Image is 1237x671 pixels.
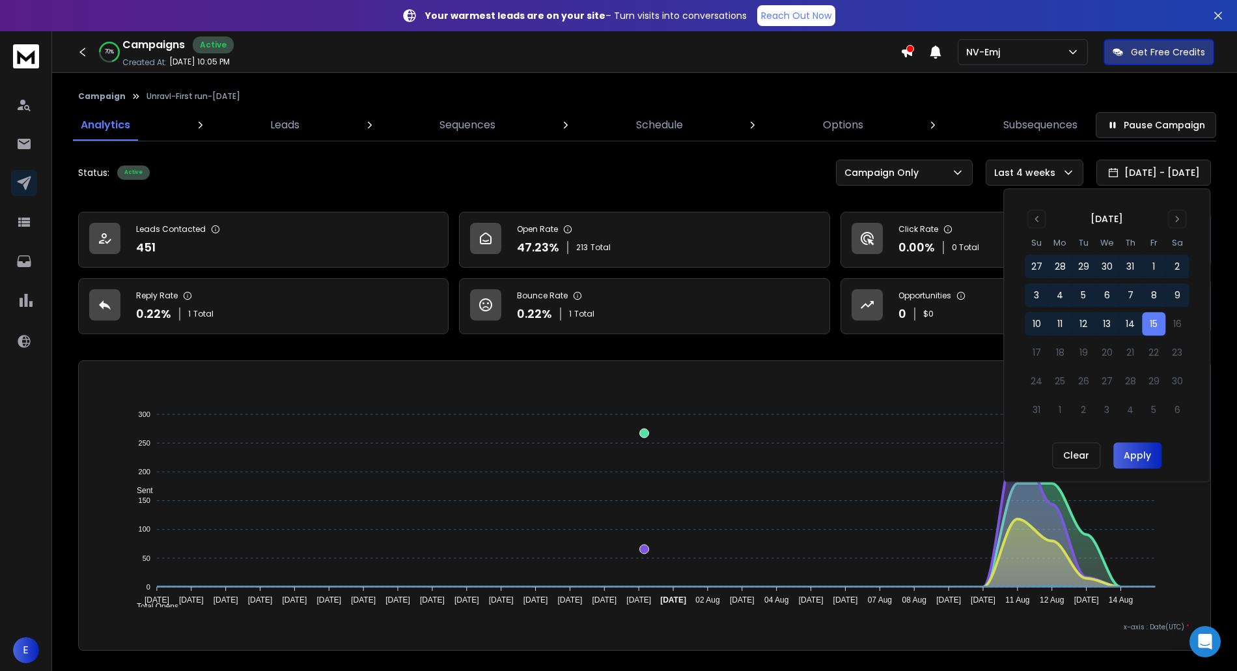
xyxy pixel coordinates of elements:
[1048,236,1072,250] th: Monday
[122,37,185,53] h1: Campaigns
[81,117,130,133] p: Analytics
[146,583,150,591] tspan: 0
[127,486,153,495] span: Sent
[146,91,240,102] p: Unravl-First run-[DATE]
[952,242,979,253] p: 0 Total
[937,595,962,605] tspan: [DATE]
[459,278,829,334] a: Bounce Rate0.22%1Total
[1168,210,1186,228] button: Go to next month
[270,117,299,133] p: Leads
[1119,313,1142,336] button: 14
[143,554,150,562] tspan: 50
[454,595,479,605] tspan: [DATE]
[569,309,572,319] span: 1
[898,238,935,257] p: 0.00 %
[136,291,178,301] p: Reply Rate
[757,5,835,26] a: Reach Out Now
[902,595,926,605] tspan: 08 Aug
[139,468,150,476] tspan: 200
[898,224,938,235] p: Click Rate
[1095,313,1119,336] button: 13
[558,595,583,605] tspan: [DATE]
[764,595,788,605] tspan: 04 Aug
[1072,236,1095,250] th: Tuesday
[352,595,376,605] tspan: [DATE]
[1005,595,1029,605] tspan: 11 Aug
[425,9,747,22] p: – Turn visits into conversations
[136,305,171,323] p: 0.22 %
[193,309,214,319] span: Total
[13,637,39,663] button: E
[966,46,1005,59] p: NV-Emj
[1091,212,1123,225] div: [DATE]
[1095,284,1119,307] button: 6
[439,117,495,133] p: Sequences
[923,309,934,319] p: $ 0
[317,595,342,605] tspan: [DATE]
[139,525,150,533] tspan: 100
[592,595,617,605] tspan: [DATE]
[898,305,906,323] p: 0
[995,109,1085,141] a: Subsequences
[283,595,307,605] tspan: [DATE]
[517,238,559,257] p: 47.23 %
[459,212,829,268] a: Open Rate47.23%213Total
[898,291,951,301] p: Opportunities
[13,44,39,68] img: logo
[179,595,204,605] tspan: [DATE]
[1048,313,1072,336] button: 11
[425,9,605,22] strong: Your warmest leads are on your site
[1109,595,1133,605] tspan: 14 Aug
[1095,255,1119,279] button: 30
[823,117,863,133] p: Options
[1072,313,1095,336] button: 12
[1095,236,1119,250] th: Wednesday
[1096,160,1211,186] button: [DATE] - [DATE]
[844,166,924,179] p: Campaign Only
[833,595,858,605] tspan: [DATE]
[73,109,138,141] a: Analytics
[1131,46,1205,59] p: Get Free Credits
[1072,255,1095,279] button: 29
[432,109,503,141] a: Sequences
[1189,626,1221,657] div: Open Intercom Messenger
[730,595,755,605] tspan: [DATE]
[420,595,445,605] tspan: [DATE]
[136,238,156,257] p: 451
[661,595,687,605] tspan: [DATE]
[517,305,552,323] p: 0.22 %
[78,278,449,334] a: Reply Rate0.22%1Total
[1027,210,1046,228] button: Go to previous month
[1025,284,1048,307] button: 3
[1052,443,1100,469] button: Clear
[188,309,191,319] span: 1
[1113,443,1161,469] button: Apply
[139,410,150,418] tspan: 300
[139,439,150,447] tspan: 250
[576,242,588,253] span: 213
[214,595,238,605] tspan: [DATE]
[517,224,558,235] p: Open Rate
[78,166,109,179] p: Status:
[1119,255,1142,279] button: 31
[799,595,824,605] tspan: [DATE]
[994,166,1061,179] p: Last 4 weeks
[1142,255,1165,279] button: 1
[1025,236,1048,250] th: Sunday
[248,595,273,605] tspan: [DATE]
[145,595,169,605] tspan: [DATE]
[1165,255,1189,279] button: 2
[868,595,892,605] tspan: 07 Aug
[1165,284,1189,307] button: 9
[1040,595,1064,605] tspan: 12 Aug
[636,117,683,133] p: Schedule
[1025,255,1048,279] button: 27
[1003,117,1077,133] p: Subsequences
[127,602,178,611] span: Total Opens
[1142,313,1165,336] button: 15
[841,212,1211,268] a: Click Rate0.00%0 Total
[136,224,206,235] p: Leads Contacted
[628,109,691,141] a: Schedule
[841,278,1211,334] a: Opportunities0$0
